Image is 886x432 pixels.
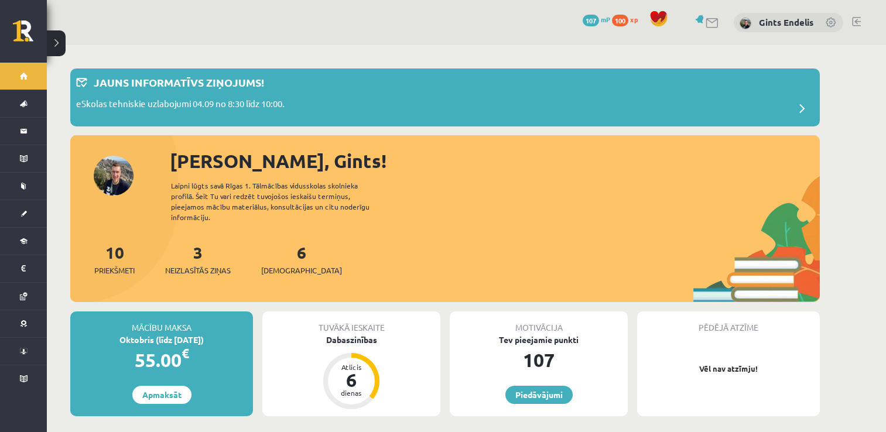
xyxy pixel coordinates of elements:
a: 6[DEMOGRAPHIC_DATA] [261,242,342,276]
div: Dabaszinības [262,334,440,346]
a: Piedāvājumi [505,386,573,404]
img: Gints Endelis [740,18,751,29]
div: 6 [334,371,369,389]
span: 107 [583,15,599,26]
a: Gints Endelis [759,16,813,28]
div: Oktobris (līdz [DATE]) [70,334,253,346]
span: € [182,345,189,362]
span: Neizlasītās ziņas [165,265,231,276]
div: Tuvākā ieskaite [262,311,440,334]
a: Jauns informatīvs ziņojums! eSkolas tehniskie uzlabojumi 04.09 no 8:30 līdz 10:00. [76,74,814,121]
a: Apmaksāt [132,386,191,404]
a: Rīgas 1. Tālmācības vidusskola [13,20,47,50]
div: Pēdējā atzīme [637,311,820,334]
div: [PERSON_NAME], Gints! [170,147,820,175]
div: 107 [450,346,628,374]
p: Jauns informatīvs ziņojums! [94,74,264,90]
p: Vēl nav atzīmju! [643,363,814,375]
span: Priekšmeti [94,265,135,276]
a: 107 mP [583,15,610,24]
div: Laipni lūgts savā Rīgas 1. Tālmācības vidusskolas skolnieka profilā. Šeit Tu vari redzēt tuvojošo... [171,180,390,222]
span: xp [630,15,638,24]
div: Tev pieejamie punkti [450,334,628,346]
p: eSkolas tehniskie uzlabojumi 04.09 no 8:30 līdz 10:00. [76,97,285,114]
a: 10Priekšmeti [94,242,135,276]
span: 100 [612,15,628,26]
div: Atlicis [334,364,369,371]
span: mP [601,15,610,24]
div: Mācību maksa [70,311,253,334]
div: dienas [334,389,369,396]
a: Dabaszinības Atlicis 6 dienas [262,334,440,411]
a: 3Neizlasītās ziņas [165,242,231,276]
span: [DEMOGRAPHIC_DATA] [261,265,342,276]
div: Motivācija [450,311,628,334]
div: 55.00 [70,346,253,374]
a: 100 xp [612,15,644,24]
